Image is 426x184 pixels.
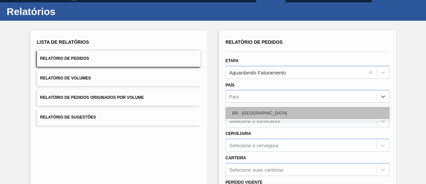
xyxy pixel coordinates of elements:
span: Relatório de Pedidos [226,39,283,45]
label: Carteira [226,156,246,160]
button: Relatório de Pedidos Originados por Volume [37,89,201,106]
div: BR - [GEOGRAPHIC_DATA] [226,107,389,119]
div: Aguardando Faturamento [229,69,286,75]
span: Relatório de Sugestões [40,115,96,120]
span: Relatório de Pedidos Originados por Volume [40,95,144,100]
label: País [226,83,235,87]
div: Selecione suas carteiras [229,167,284,172]
button: Relatório de Pedidos [37,50,201,67]
span: Relatório de Volumes [40,76,91,80]
span: Relatório de Pedidos [40,56,89,61]
button: Relatório de Sugestões [37,109,201,126]
div: Selecione a cervejaria [229,142,279,148]
button: Relatório de Volumes [37,70,201,86]
div: País [229,94,239,100]
label: Cervejaria [226,131,251,136]
div: Selecione o fornecedor [229,118,281,124]
h1: Relatórios [7,8,125,15]
span: Lista de Relatórios [37,39,89,45]
label: Etapa [226,58,239,63]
